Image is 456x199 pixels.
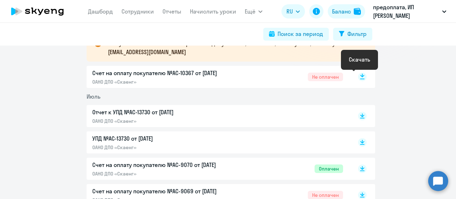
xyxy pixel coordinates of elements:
[92,79,242,85] p: ОАНО ДПО «Скаенг»
[88,8,113,15] a: Дашборд
[92,69,242,77] p: Счет на оплату покупателю №AC-10367 от [DATE]
[92,108,343,124] a: Отчет к УПД №AC-13730 от [DATE]ОАНО ДПО «Скаенг»
[162,8,181,15] a: Отчеты
[92,134,242,143] p: УПД №AC-13730 от [DATE]
[286,7,293,16] span: RU
[333,28,372,41] button: Фильтр
[92,108,242,116] p: Отчет к УПД №AC-13730 от [DATE]
[121,8,154,15] a: Сотрудники
[263,28,329,41] button: Поиск за период
[347,30,367,38] div: Фильтр
[92,171,242,177] p: ОАНО ДПО «Скаенг»
[245,7,255,16] span: Ещё
[92,161,343,177] a: Счет на оплату покупателю №AC-9070 от [DATE]ОАНО ДПО «Скаенг»Оплачен
[190,8,236,15] a: Начислить уроки
[332,7,351,16] div: Баланс
[92,134,343,151] a: УПД №AC-13730 от [DATE]ОАНО ДПО «Скаенг»
[349,55,370,64] div: Скачать
[92,144,242,151] p: ОАНО ДПО «Скаенг»
[328,4,365,19] button: Балансbalance
[92,69,343,85] a: Счет на оплату покупателю №AC-10367 от [DATE]ОАНО ДПО «Скаенг»Не оплачен
[92,187,242,195] p: Счет на оплату покупателю №AC-9069 от [DATE]
[92,161,242,169] p: Счет на оплату покупателю №AC-9070 от [DATE]
[373,3,439,20] p: предоплата, ИП [PERSON_NAME]
[281,4,305,19] button: RU
[245,4,263,19] button: Ещё
[87,93,100,100] span: Июль
[354,8,361,15] img: balance
[369,3,450,20] button: предоплата, ИП [PERSON_NAME]
[308,73,343,81] span: Не оплачен
[278,30,323,38] div: Поиск за период
[108,39,362,56] p: В случае возникновения вопросов по документам, напишите, пожалуйста, на почту [EMAIL_ADDRESS][DOM...
[315,164,343,173] span: Оплачен
[92,118,242,124] p: ОАНО ДПО «Скаенг»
